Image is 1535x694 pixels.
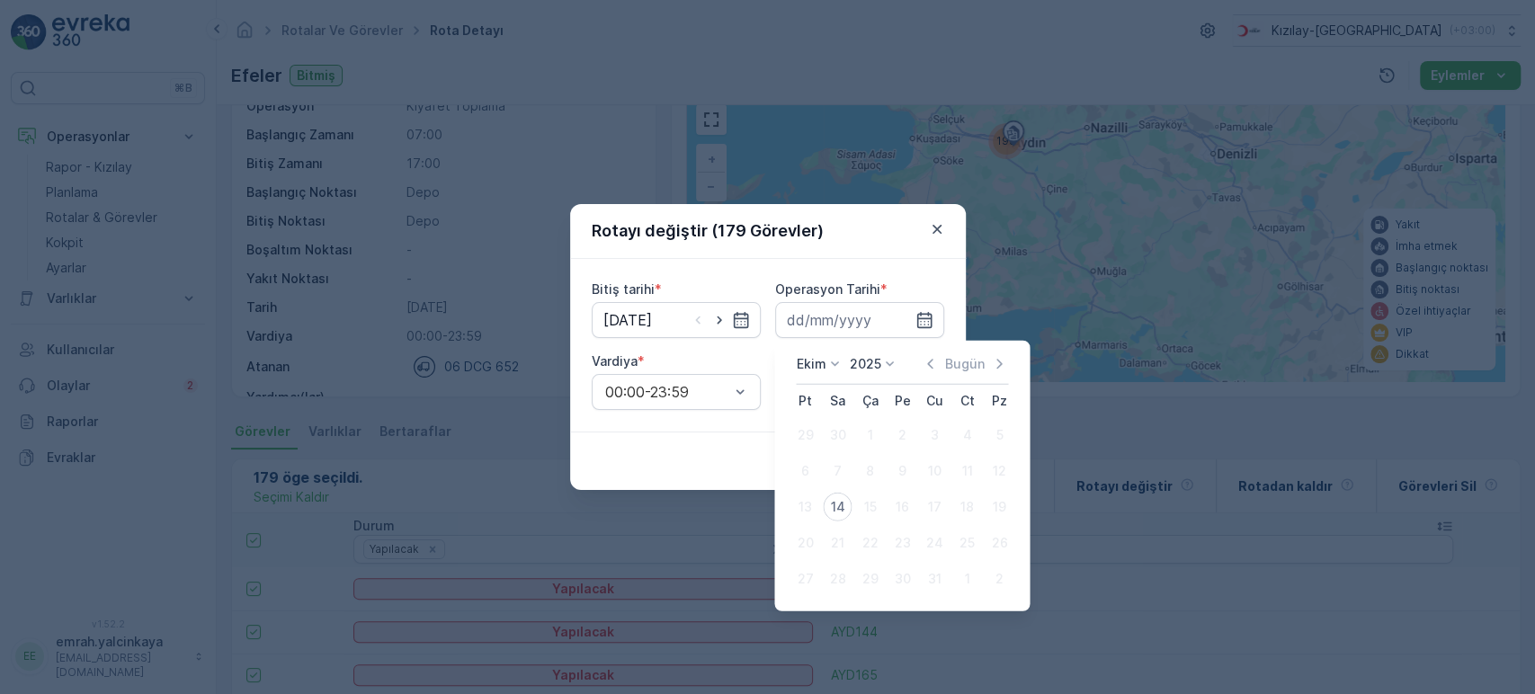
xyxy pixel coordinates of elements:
div: 29 [790,421,819,449]
div: 10 [920,457,949,485]
div: 30 [888,565,916,593]
p: 2025 [850,355,881,373]
div: 14 [823,493,852,521]
div: 2 [888,421,916,449]
div: 17 [920,493,949,521]
div: 15 [855,493,884,521]
th: Perşembe [886,385,918,417]
th: Salı [821,385,853,417]
div: 20 [790,529,819,557]
th: Pazar [983,385,1015,417]
th: Cuma [918,385,950,417]
div: 5 [985,421,1013,449]
div: 7 [823,457,852,485]
div: 18 [952,493,981,521]
div: 16 [888,493,916,521]
div: 19 [985,493,1013,521]
div: 4 [952,421,981,449]
p: Rotayı değiştir (179 Görevler) [592,218,824,244]
div: 6 [790,457,819,485]
div: 28 [823,565,852,593]
div: 30 [823,421,852,449]
div: 3 [920,421,949,449]
div: 11 [952,457,981,485]
div: 23 [888,529,916,557]
div: 12 [985,457,1013,485]
label: Bitiş tarihi [592,281,655,297]
div: 9 [888,457,916,485]
label: Vardiya [592,353,638,369]
div: 26 [985,529,1013,557]
div: 1 [952,565,981,593]
th: Cumartesi [950,385,983,417]
div: 13 [790,493,819,521]
div: 21 [823,529,852,557]
label: Operasyon Tarihi [775,281,880,297]
th: Çarşamba [853,385,886,417]
th: Pazartesi [789,385,821,417]
input: dd/mm/yyyy [775,302,944,338]
div: 2 [985,565,1013,593]
p: Ekim [796,355,826,373]
input: dd/mm/yyyy [592,302,761,338]
div: 27 [790,565,819,593]
div: 22 [855,529,884,557]
div: 1 [855,421,884,449]
div: 25 [952,529,981,557]
div: 31 [920,565,949,593]
div: 24 [920,529,949,557]
div: 29 [855,565,884,593]
div: 8 [855,457,884,485]
p: Bugün [945,355,985,373]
